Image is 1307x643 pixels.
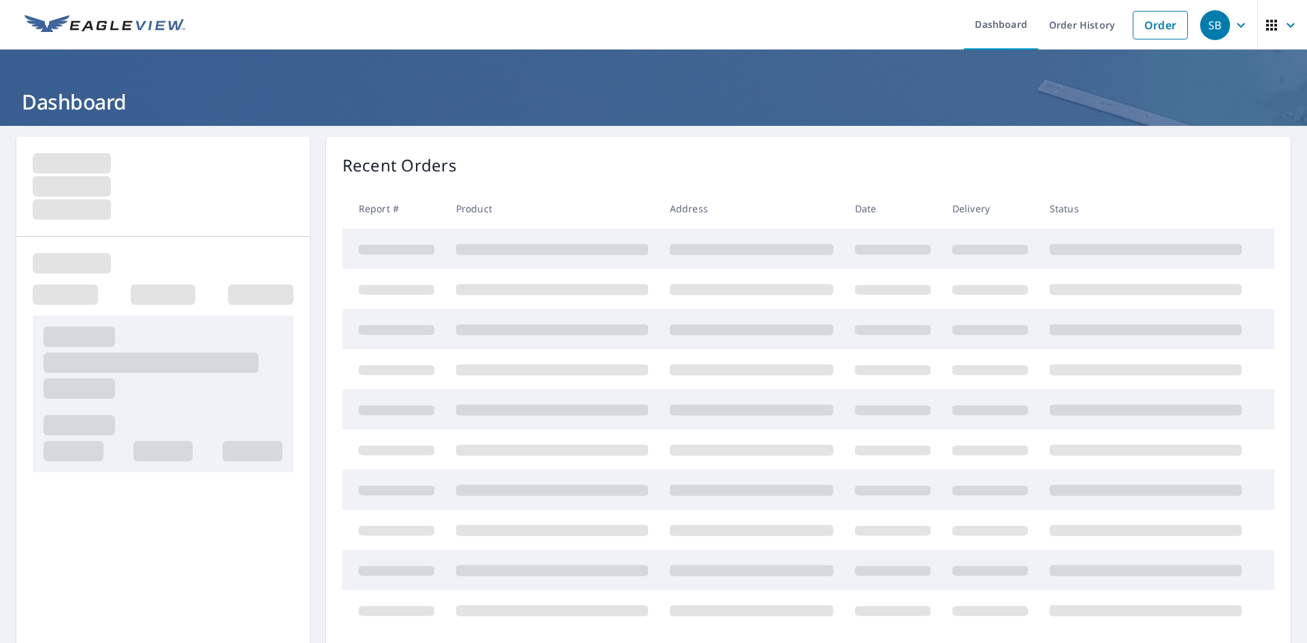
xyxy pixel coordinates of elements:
div: SB [1200,10,1230,40]
th: Product [445,188,659,229]
th: Date [844,188,941,229]
th: Address [659,188,844,229]
th: Delivery [941,188,1039,229]
p: Recent Orders [342,153,457,178]
a: Order [1133,11,1188,39]
h1: Dashboard [16,88,1291,116]
th: Report # [342,188,445,229]
img: EV Logo [25,15,185,35]
th: Status [1039,188,1253,229]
